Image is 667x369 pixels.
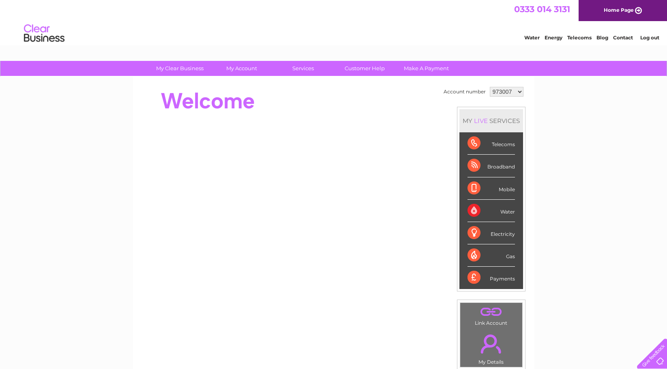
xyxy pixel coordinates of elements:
div: Telecoms [468,132,515,155]
td: Account number [442,85,488,99]
a: Customer Help [331,61,398,76]
div: Clear Business is a trading name of Verastar Limited (registered in [GEOGRAPHIC_DATA] No. 3667643... [142,4,525,39]
a: Water [524,35,540,41]
td: My Details [460,328,523,367]
a: Blog [596,35,608,41]
div: Electricity [468,222,515,244]
a: My Clear Business [146,61,213,76]
a: . [462,305,520,319]
div: Payments [468,267,515,289]
div: Mobile [468,177,515,200]
a: Services [270,61,337,76]
a: My Account [208,61,275,76]
a: Log out [640,35,659,41]
a: 0333 014 3131 [514,4,570,14]
a: Contact [613,35,633,41]
a: Make A Payment [393,61,460,76]
td: Link Account [460,302,523,328]
div: MY SERVICES [459,109,523,132]
div: Broadband [468,155,515,177]
a: Telecoms [567,35,592,41]
img: logo.png [24,21,65,46]
div: Water [468,200,515,222]
div: Gas [468,244,515,267]
a: . [462,330,520,358]
div: LIVE [472,117,489,125]
a: Energy [545,35,562,41]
